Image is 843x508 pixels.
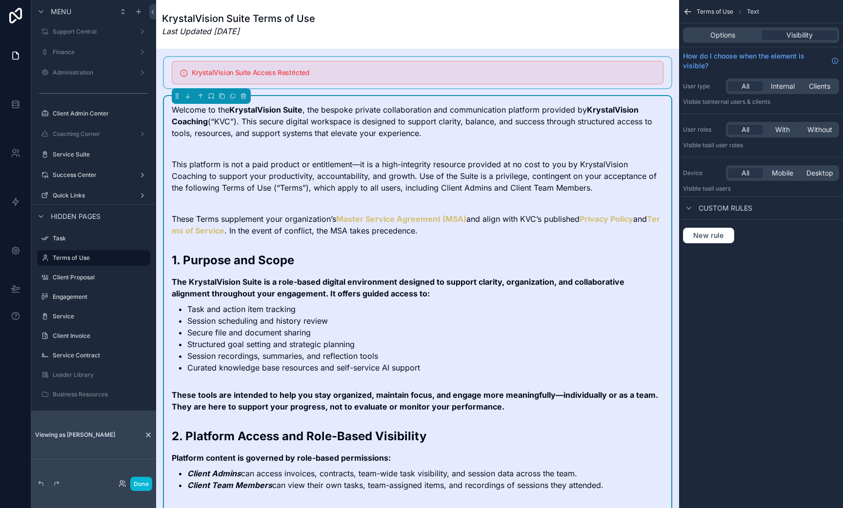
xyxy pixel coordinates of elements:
[37,24,150,39] a: Support Central
[172,390,658,411] strong: These tools are intended to help you stay organized, maintain focus, and engage more meaningfully...
[37,44,150,60] a: Finance
[162,25,315,37] em: Last Updated [DATE]
[53,130,135,138] label: Coaching Corner
[710,30,735,40] span: Options
[37,270,150,285] a: Client Proposal
[53,192,135,199] label: Quick Links
[683,51,839,71] a: How do I choose when the element is visible?
[53,274,148,281] label: Client Proposal
[37,387,150,402] a: Business Resources
[37,147,150,162] a: Service Suite
[172,158,663,194] p: This platform is not a paid product or entitlement—it is a high-integrity resource provided at no...
[53,371,148,379] label: Leader Library
[53,28,135,36] label: Support Central
[229,105,302,115] strong: KrystalVision Suite
[35,431,115,439] span: Viewing as [PERSON_NAME]
[162,12,315,25] h1: KrystalVision Suite Terms of Use
[37,167,150,183] a: Success Center
[53,110,148,117] label: Client Admin Center
[53,313,148,320] label: Service
[742,168,749,178] span: All
[187,469,241,478] em: Client Admins
[172,104,663,139] p: Welcome to the , the bespoke private collaboration and communication platform provided by (“KVC”)...
[187,468,663,479] li: can access invoices, contracts, team-wide task visibility, and session data across the team.
[708,185,731,192] span: all users
[53,171,135,179] label: Success Center
[775,125,790,135] span: With
[747,8,759,16] span: Text
[708,98,770,105] span: Internal users & clients
[187,350,663,362] li: Session recordings, summaries, and reflection tools
[742,81,749,91] span: All
[37,309,150,324] a: Service
[37,348,150,363] a: Service Contract
[37,367,150,383] a: Leader Library
[771,81,795,91] span: Internal
[697,8,733,16] span: Terms of Use
[809,81,830,91] span: Clients
[742,125,749,135] span: All
[187,480,272,490] em: Client Team Members
[683,51,827,71] span: How do I choose when the element is visible?
[187,303,663,315] li: Task and action item tracking
[772,168,793,178] span: Mobile
[699,203,752,213] span: Custom rules
[37,250,150,266] a: Terms of Use
[53,69,135,77] label: Administration
[683,82,722,90] label: User type
[172,277,624,298] strong: The KrystalVision Suite is a role-based digital environment designed to support clarity, organiza...
[37,188,150,203] a: Quick Links
[53,352,148,359] label: Service Contract
[683,141,839,149] p: Visible to
[172,453,391,463] strong: Platform content is governed by role-based permissions:
[789,454,833,498] iframe: Launcher button frame
[53,151,148,158] label: Service Suite
[37,289,150,305] a: Engagement
[37,406,150,422] a: Client Service
[53,234,148,242] label: Task
[37,328,150,344] a: Client Invoice
[172,252,663,268] h2: 1. Purpose and Scope
[53,410,148,418] label: Client Service
[53,254,144,262] label: Terms of Use
[130,477,152,491] button: Done
[786,30,813,40] span: Visibility
[807,125,832,135] span: Without
[51,212,100,221] span: Hidden pages
[37,126,150,142] a: Coaching Corner
[37,106,150,121] a: Client Admin Center
[689,231,728,240] span: New rule
[53,391,148,398] label: Business Resources
[580,214,633,224] a: Privacy Policy
[187,315,663,327] li: Session scheduling and history review
[187,479,663,491] li: can view their own tasks, team-assigned items, and recordings of sessions they attended.
[683,185,839,193] p: Visible to
[37,231,150,246] a: Task
[708,141,743,149] span: All user roles
[172,213,663,236] p: These Terms supplement your organization’s and align with KVC’s published and . In the event of c...
[172,428,663,444] h2: 2. Platform Access and Role-Based Visibility
[187,327,663,338] li: Secure file and document sharing
[336,214,466,224] a: Master Service Agreement (MSA)
[53,332,148,340] label: Client Invoice
[37,65,150,80] a: Administration
[683,169,722,177] label: Device
[806,168,833,178] span: Desktop
[53,293,148,301] label: Engagement
[683,228,734,243] button: New rule
[187,338,663,350] li: Structured goal setting and strategic planning
[53,48,135,56] label: Finance
[683,98,839,106] p: Visible to
[51,7,71,17] span: Menu
[683,126,722,134] label: User roles
[187,362,663,373] li: Curated knowledge base resources and self-service AI support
